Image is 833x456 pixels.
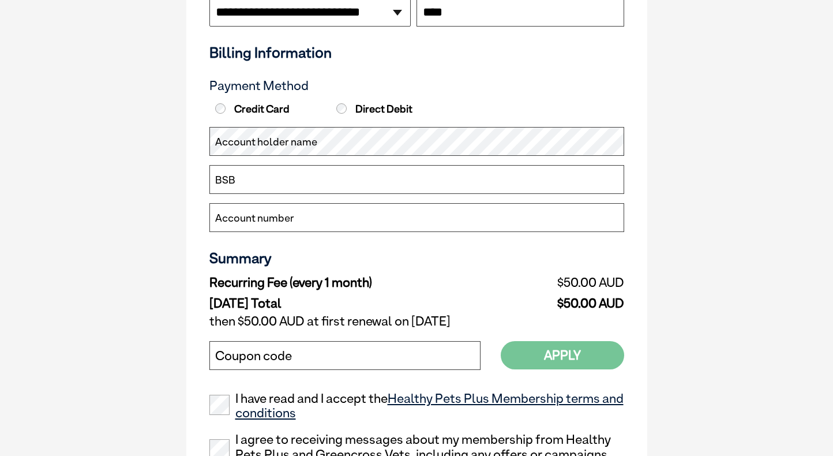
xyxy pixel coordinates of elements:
[215,134,317,149] label: Account holder name
[333,103,452,115] label: Direct Debit
[215,103,226,114] input: Credit Card
[501,272,624,293] td: $50.00 AUD
[215,173,235,188] label: BSB
[209,249,624,267] h3: Summary
[209,293,501,311] td: [DATE] Total
[501,341,624,369] button: Apply
[336,103,347,114] input: Direct Debit
[209,391,624,421] label: I have read and I accept the
[209,311,624,332] td: then $50.00 AUD at first renewal on [DATE]
[212,103,331,115] label: Credit Card
[235,391,624,421] a: Healthy Pets Plus Membership terms and conditions
[209,395,230,415] input: I have read and I accept theHealthy Pets Plus Membership terms and conditions
[209,272,501,293] td: Recurring Fee (every 1 month)
[215,349,292,364] label: Coupon code
[209,44,624,61] h3: Billing Information
[215,211,294,226] label: Account number
[501,293,624,311] td: $50.00 AUD
[209,79,624,94] h3: Payment Method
